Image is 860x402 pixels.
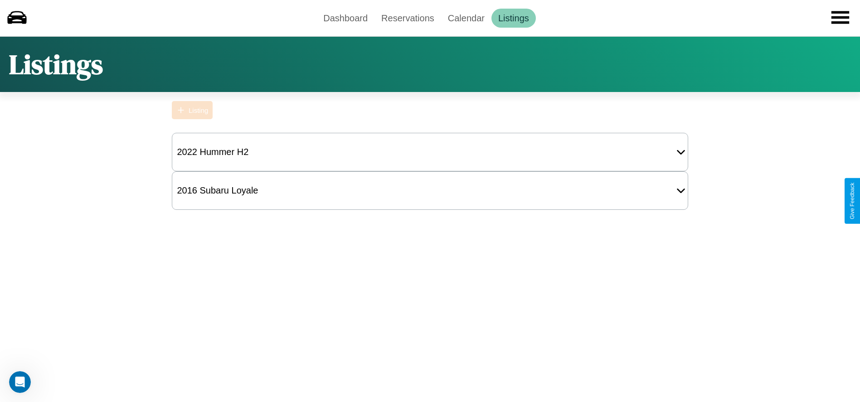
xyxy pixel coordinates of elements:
div: 2016 Subaru Loyale [172,181,262,200]
a: Reservations [374,9,441,28]
iframe: Intercom live chat [9,371,31,393]
div: Give Feedback [849,183,855,219]
h1: Listings [9,46,103,83]
div: 2022 Hummer H2 [172,142,253,162]
a: Dashboard [316,9,374,28]
a: Calendar [441,9,491,28]
button: Listing [172,101,213,119]
a: Listings [491,9,536,28]
div: Listing [189,107,208,114]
